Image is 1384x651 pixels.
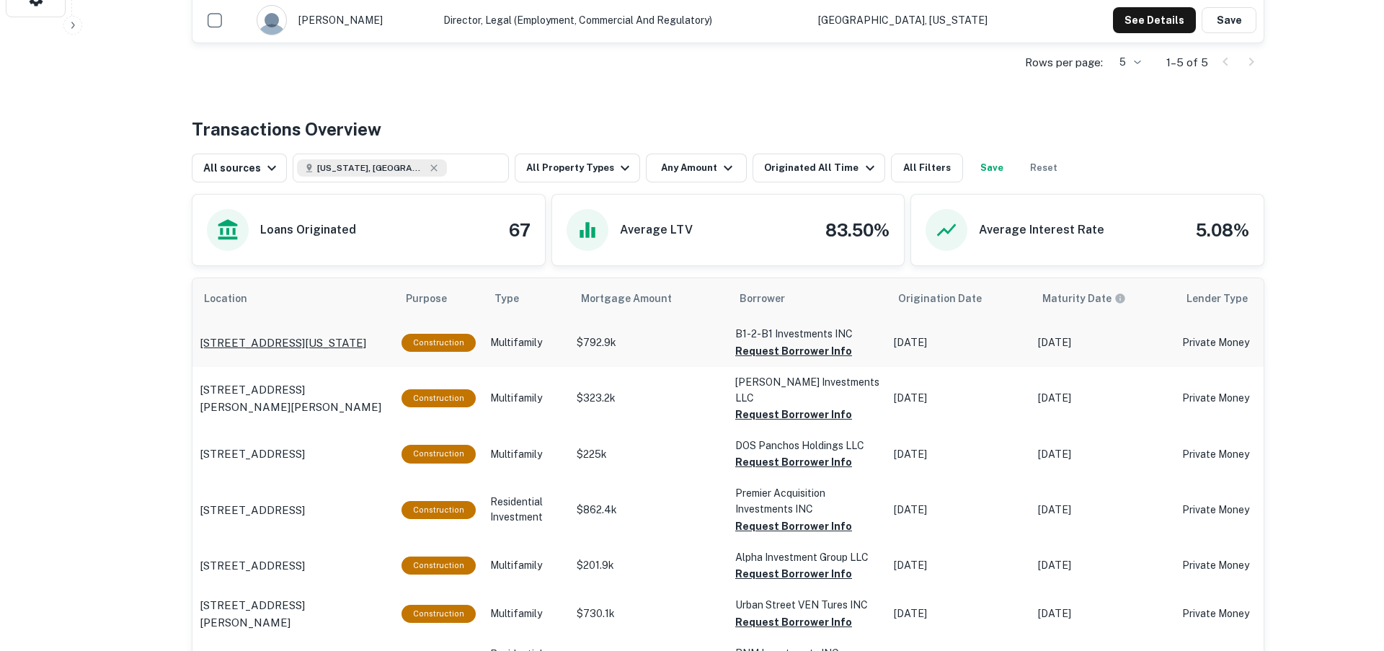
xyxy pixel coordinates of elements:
span: Type [494,290,538,307]
button: Save your search to get updates of matches that match your search criteria. [969,154,1015,182]
p: Alpha Investment Group LLC [735,549,879,565]
th: Type [483,278,569,319]
p: Residential Investment [490,495,562,525]
p: [STREET_ADDRESS][US_STATE] [200,335,366,352]
p: [STREET_ADDRESS] [200,557,305,575]
p: Private Money [1182,502,1297,518]
p: $792.9k [577,335,721,350]
button: Any Amount [646,154,747,182]
div: 5 [1109,52,1143,73]
p: [STREET_ADDRESS] [200,502,305,519]
a: [STREET_ADDRESS] [200,557,387,575]
span: Mortgage Amount [581,290,691,307]
p: Multifamily [490,335,562,350]
p: Premier Acquisition Investments INC [735,485,879,517]
span: Purpose [406,290,466,307]
div: [PERSON_NAME] [257,5,428,35]
button: All Property Types [515,154,640,182]
p: $730.1k [577,606,721,621]
div: Originated All Time [764,159,878,177]
p: [DATE] [1038,558,1168,573]
p: Private Money [1182,391,1297,406]
span: Location [204,290,266,307]
div: This loan purpose was for construction [402,557,476,575]
p: Urban Street VEN Tures INC [735,597,879,613]
th: Purpose [394,278,483,319]
span: Maturity dates displayed may be estimated. Please contact the lender for the most accurate maturi... [1042,291,1145,306]
p: Private Money [1182,447,1297,462]
p: [DATE] [894,502,1024,518]
th: Maturity dates displayed may be estimated. Please contact the lender for the most accurate maturi... [1031,278,1175,319]
iframe: Chat Widget [1312,536,1384,605]
div: This loan purpose was for construction [402,445,476,463]
button: Originated All Time [753,154,884,182]
p: Private Money [1182,558,1297,573]
th: Location [192,278,394,319]
p: Private Money [1182,606,1297,621]
p: Multifamily [490,447,562,462]
a: [STREET_ADDRESS][US_STATE] [200,335,387,352]
div: Maturity dates displayed may be estimated. Please contact the lender for the most accurate maturi... [1042,291,1126,306]
p: B1-2-b1 Investments INC [735,326,879,342]
div: All sources [203,159,280,177]
button: Request Borrower Info [735,614,852,631]
p: [STREET_ADDRESS] [200,446,305,463]
h6: Maturity Date [1042,291,1112,306]
span: Origination Date [898,290,1001,307]
p: [PERSON_NAME] Investments LLC [735,374,879,406]
h4: 83.50% [825,217,890,243]
p: [DATE] [1038,447,1168,462]
p: [DATE] [1038,502,1168,518]
h6: Average LTV [620,221,693,239]
button: Request Borrower Info [735,565,852,583]
p: [DATE] [894,606,1024,621]
span: Lender Type [1186,290,1248,307]
button: All Filters [891,154,963,182]
p: $225k [577,447,721,462]
p: [DATE] [894,558,1024,573]
button: Reset [1021,154,1067,182]
button: Request Borrower Info [735,342,852,360]
th: Origination Date [887,278,1031,319]
button: Request Borrower Info [735,518,852,535]
a: [STREET_ADDRESS][PERSON_NAME][PERSON_NAME] [200,381,387,415]
p: Rows per page: [1025,54,1103,71]
p: $201.9k [577,558,721,573]
button: See Details [1113,7,1196,33]
p: [DATE] [894,447,1024,462]
p: $862.4k [577,502,721,518]
p: [DATE] [1038,335,1168,350]
p: 1–5 of 5 [1166,54,1208,71]
h4: Transactions Overview [192,116,381,142]
p: [DATE] [1038,606,1168,621]
p: Multifamily [490,558,562,573]
button: Save [1202,7,1256,33]
h6: Average Interest Rate [979,221,1104,239]
a: [STREET_ADDRESS][PERSON_NAME] [200,597,387,631]
th: Mortgage Amount [569,278,728,319]
p: [DATE] [1038,391,1168,406]
button: Request Borrower Info [735,453,852,471]
a: [STREET_ADDRESS] [200,502,387,519]
th: Borrower [728,278,887,319]
div: This loan purpose was for construction [402,334,476,352]
h4: 67 [509,217,531,243]
th: Lender Type [1175,278,1305,319]
div: This loan purpose was for construction [402,501,476,519]
p: Multifamily [490,606,562,621]
div: This loan purpose was for construction [402,389,476,407]
a: [STREET_ADDRESS] [200,446,387,463]
h4: 5.08% [1196,217,1249,243]
p: $323.2k [577,391,721,406]
button: All sources [192,154,287,182]
h6: Loans Originated [260,221,356,239]
button: Request Borrower Info [735,406,852,423]
p: Multifamily [490,391,562,406]
p: [DATE] [894,335,1024,350]
span: Borrower [740,290,785,307]
div: This loan purpose was for construction [402,605,476,623]
p: DOS Panchos Holdings LLC [735,438,879,453]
